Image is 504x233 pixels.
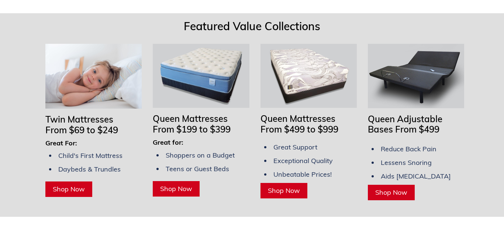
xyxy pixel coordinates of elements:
img: Twin Mattresses From $69 to $169 [45,44,142,109]
span: From $499 to $999 [260,124,338,135]
span: From $199 to $399 [153,124,231,135]
span: Shoppers on a Budget [166,151,235,159]
img: Queen Mattresses From $449 to $949 [260,44,357,108]
span: Shop Now [268,186,300,195]
span: Queen Mattresses [153,113,228,124]
span: Shop Now [375,188,407,197]
span: Teens or Guest Beds [166,165,229,173]
span: Queen Mattresses [260,113,335,124]
span: Aids [MEDICAL_DATA] [381,172,451,180]
span: Child's First Mattress [58,151,122,160]
img: Queen Mattresses From $199 to $349 [153,44,249,108]
a: Shop Now [153,181,200,197]
span: Great Support [273,143,317,151]
a: Shop Now [368,185,415,200]
span: Great for: [153,138,183,146]
span: Great For: [45,139,77,147]
span: Queen Adjustable Bases From $499 [368,113,442,135]
a: Shop Now [45,181,92,197]
span: Shop Now [160,184,192,193]
span: Lessens Snoring [381,158,432,167]
span: Unbeatable Prices! [273,170,332,179]
span: Daybeds & Trundles [58,165,121,173]
img: Adjustable Bases Starting at $379 [368,44,464,108]
span: Shop Now [53,185,85,193]
span: Reduce Back Pain [381,145,436,153]
span: Twin Mattresses [45,114,113,125]
span: From $69 to $249 [45,124,118,135]
span: Featured Value Collections [184,19,320,33]
span: Exceptional Quality [273,156,333,165]
a: Shop Now [260,183,307,198]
